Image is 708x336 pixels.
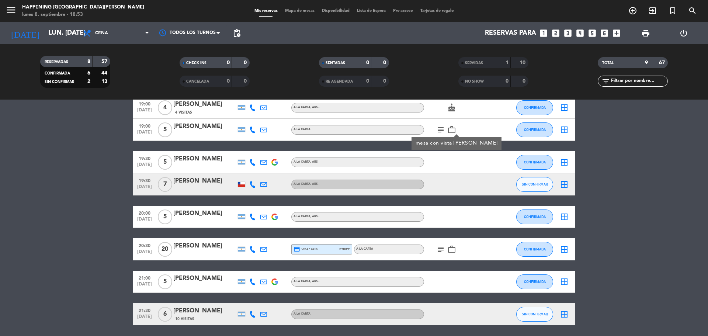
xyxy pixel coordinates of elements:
span: , ARS - [310,160,319,163]
button: menu [6,4,17,18]
span: Cena [95,31,108,36]
i: work_outline [447,245,456,254]
i: exit_to_app [648,6,657,15]
span: 21:30 [135,306,154,314]
span: CONFIRMADA [45,72,70,75]
button: CONFIRMADA [516,155,553,170]
span: SIN CONFIRMAR [45,80,74,84]
button: CONFIRMADA [516,100,553,115]
span: [DATE] [135,162,154,171]
button: CONFIRMADA [516,274,553,289]
span: CONFIRMADA [524,215,546,219]
span: A LA CARTA [356,247,373,250]
strong: 0 [244,79,248,84]
div: mesa con vista [PERSON_NAME] [416,139,498,147]
span: A LA CARTA [294,312,310,315]
strong: 0 [383,79,388,84]
strong: 6 [87,70,90,76]
strong: 0 [366,60,369,65]
span: CONFIRMADA [524,128,546,132]
span: [DATE] [135,282,154,290]
span: Reservas para [485,30,536,37]
input: Filtrar por nombre... [610,77,667,85]
i: looks_6 [600,28,609,38]
span: [DATE] [135,130,154,138]
span: 20:00 [135,208,154,217]
i: subject [436,245,445,254]
strong: 0 [244,60,248,65]
i: border_all [560,277,569,286]
span: Mis reservas [251,9,281,13]
span: A LA CARTA [294,128,310,131]
div: [PERSON_NAME] [173,274,236,283]
span: Pre-acceso [389,9,417,13]
strong: 1 [506,60,509,65]
strong: 0 [523,79,527,84]
i: [DATE] [6,25,45,41]
i: border_all [560,310,569,319]
span: 21:00 [135,273,154,282]
span: 19:00 [135,121,154,130]
span: A LA CARTA [294,160,319,163]
span: A LA CARTA [294,106,319,109]
span: 19:30 [135,176,154,184]
i: cake [447,103,456,112]
div: [PERSON_NAME] [173,209,236,218]
span: SIN CONFIRMAR [522,312,548,316]
i: add_box [612,28,621,38]
span: 4 [158,100,172,115]
span: Lista de Espera [353,9,389,13]
i: add_circle_outline [628,6,637,15]
span: NO SHOW [465,80,484,83]
span: 20 [158,242,172,257]
span: SENTADAS [326,61,345,65]
span: A LA CARTA [294,280,319,283]
strong: 57 [101,59,109,64]
i: looks_two [551,28,560,38]
img: google-logo.png [271,214,278,220]
i: border_all [560,245,569,254]
span: SIN CONFIRMAR [522,182,548,186]
span: , ARS - [310,183,319,186]
img: google-logo.png [271,278,278,285]
span: CONFIRMADA [524,247,546,251]
div: [PERSON_NAME] [173,306,236,316]
span: 5 [158,274,172,289]
span: , ARS - [310,215,319,218]
button: CONFIRMADA [516,122,553,137]
img: google-logo.png [271,159,278,166]
strong: 67 [659,60,666,65]
span: 19:00 [135,99,154,108]
i: credit_card [294,246,300,253]
span: 5 [158,122,172,137]
span: , ARS - [310,106,319,109]
span: 7 [158,177,172,192]
span: 20:30 [135,241,154,249]
strong: 0 [383,60,388,65]
div: LOG OUT [664,22,702,44]
button: SIN CONFIRMAR [516,177,553,192]
i: power_settings_new [679,29,688,38]
span: Tarjetas de regalo [417,9,458,13]
span: stripe [339,247,350,252]
span: print [641,29,650,38]
span: TOTAL [602,61,614,65]
div: [PERSON_NAME] [173,100,236,109]
strong: 10 [520,60,527,65]
strong: 44 [101,70,109,76]
span: [DATE] [135,217,154,225]
span: A LA CARTA [294,215,319,218]
span: visa * 6416 [294,246,317,253]
strong: 0 [227,79,230,84]
i: border_all [560,103,569,112]
i: looks_5 [587,28,597,38]
i: menu [6,4,17,15]
strong: 13 [101,79,109,84]
span: 4 Visitas [175,110,192,115]
span: [DATE] [135,314,154,323]
span: , ARS - [310,280,319,283]
span: 5 [158,155,172,170]
div: [PERSON_NAME] [173,176,236,186]
span: [DATE] [135,184,154,193]
i: border_all [560,212,569,221]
